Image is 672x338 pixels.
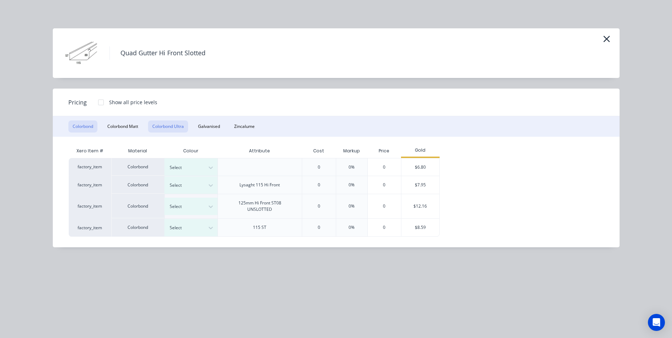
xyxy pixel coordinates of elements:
[111,218,164,237] div: Colorbond
[148,120,188,133] button: Colorbond Ultra
[302,144,336,158] div: Cost
[69,176,111,194] div: factory_item
[69,218,111,237] div: factory_item
[68,98,87,107] span: Pricing
[318,203,320,209] div: 0
[318,182,320,188] div: 0
[336,144,367,158] div: Markup
[243,142,276,160] div: Attribute
[349,182,355,188] div: 0%
[367,144,401,158] div: Price
[69,144,111,158] div: Xero Item #
[111,194,164,218] div: Colorbond
[109,46,216,60] h4: Quad Gutter Hi Front Slotted
[368,194,401,218] div: 0
[401,176,439,194] div: $7.95
[318,164,320,170] div: 0
[230,120,259,133] button: Zincalume
[239,182,280,188] div: Lysaght 115 Hi Front
[69,158,111,176] div: factory_item
[164,144,218,158] div: Colour
[111,144,164,158] div: Material
[368,176,401,194] div: 0
[349,203,355,209] div: 0%
[238,200,281,213] div: 125mm Hi Front ST08 UNSLOTTED
[401,194,439,218] div: $12.16
[103,120,142,133] button: Colorbond Matt
[253,224,266,231] div: 115 ST
[368,219,401,236] div: 0
[68,120,97,133] button: Colorbond
[109,98,157,106] div: Show all price levels
[111,158,164,176] div: Colorbond
[349,164,355,170] div: 0%
[349,224,355,231] div: 0%
[368,158,401,176] div: 0
[63,35,99,71] img: Quad Gutter Hi Front Slotted
[401,158,439,176] div: $6.80
[401,147,440,153] div: Gold
[318,224,320,231] div: 0
[194,120,224,133] button: Galvanised
[401,219,439,236] div: $8.59
[648,314,665,331] div: Open Intercom Messenger
[69,194,111,218] div: factory_item
[111,176,164,194] div: Colorbond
